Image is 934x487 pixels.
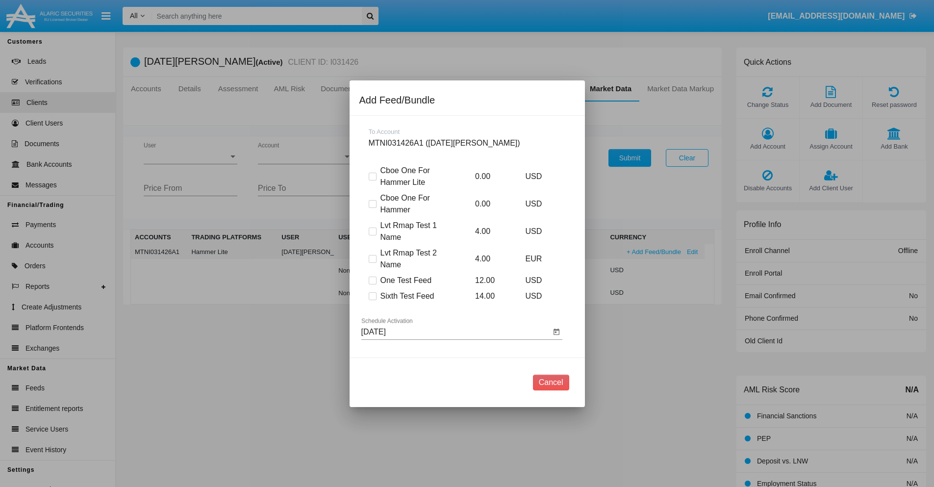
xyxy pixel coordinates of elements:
span: Lvt Rmap Test 2 Name [380,247,454,271]
p: 14.00 [468,290,512,302]
p: USD [518,290,562,302]
p: USD [518,198,562,210]
p: USD [518,226,562,237]
button: Open calendar [551,326,562,338]
span: To Account [369,128,400,135]
span: MTNI031426A1 ([DATE][PERSON_NAME]) [369,139,520,147]
p: 0.00 [468,171,512,182]
p: 12.00 [468,275,512,286]
span: Cboe One For Hammer Lite [380,165,454,188]
div: Add Feed/Bundle [359,92,575,108]
p: 4.00 [468,253,512,265]
p: 4.00 [468,226,512,237]
p: 0.00 [468,198,512,210]
span: Lvt Rmap Test 1 Name [380,220,454,243]
p: EUR [518,253,562,265]
button: Cancel [533,375,569,390]
p: USD [518,275,562,286]
span: Sixth Test Feed [380,290,434,302]
span: Cboe One For Hammer [380,192,454,216]
p: USD [518,171,562,182]
span: One Test Feed [380,275,432,286]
